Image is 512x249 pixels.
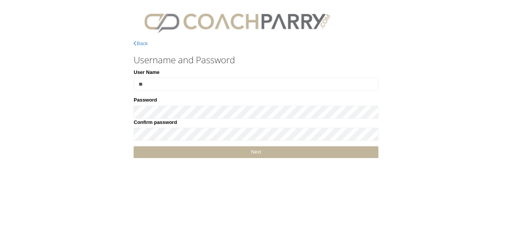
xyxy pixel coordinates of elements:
[134,55,378,65] h3: Username and Password
[134,8,341,36] img: CPlogo.png
[134,96,157,104] label: Password
[134,41,148,46] a: Back
[134,69,159,76] label: User Name
[134,119,177,126] label: Confirm password
[134,146,378,158] a: Next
